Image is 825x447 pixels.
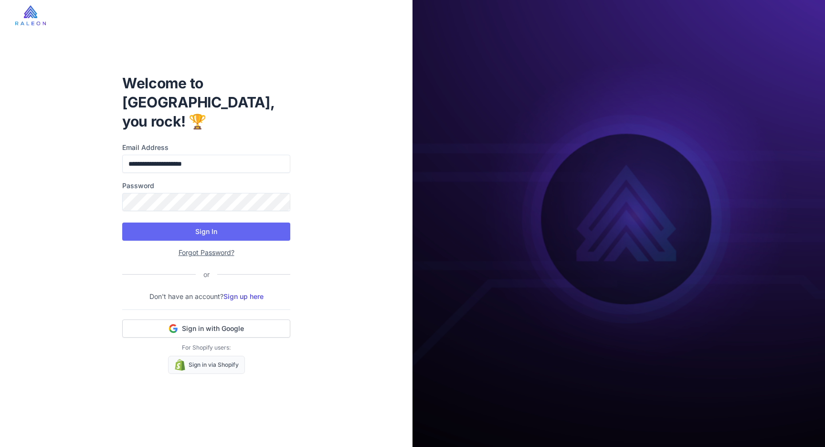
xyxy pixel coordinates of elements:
a: Sign in via Shopify [168,356,245,374]
label: Password [122,181,290,191]
img: raleon-logo-whitebg.9aac0268.jpg [15,5,46,25]
span: Sign in with Google [182,324,244,333]
a: Sign up here [223,292,264,300]
p: For Shopify users: [122,343,290,352]
button: Sign in with Google [122,319,290,338]
label: Email Address [122,142,290,153]
button: Sign In [122,223,290,241]
div: or [196,269,217,280]
a: Forgot Password? [179,248,234,256]
p: Don't have an account? [122,291,290,302]
h1: Welcome to [GEOGRAPHIC_DATA], you rock! 🏆 [122,74,290,131]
